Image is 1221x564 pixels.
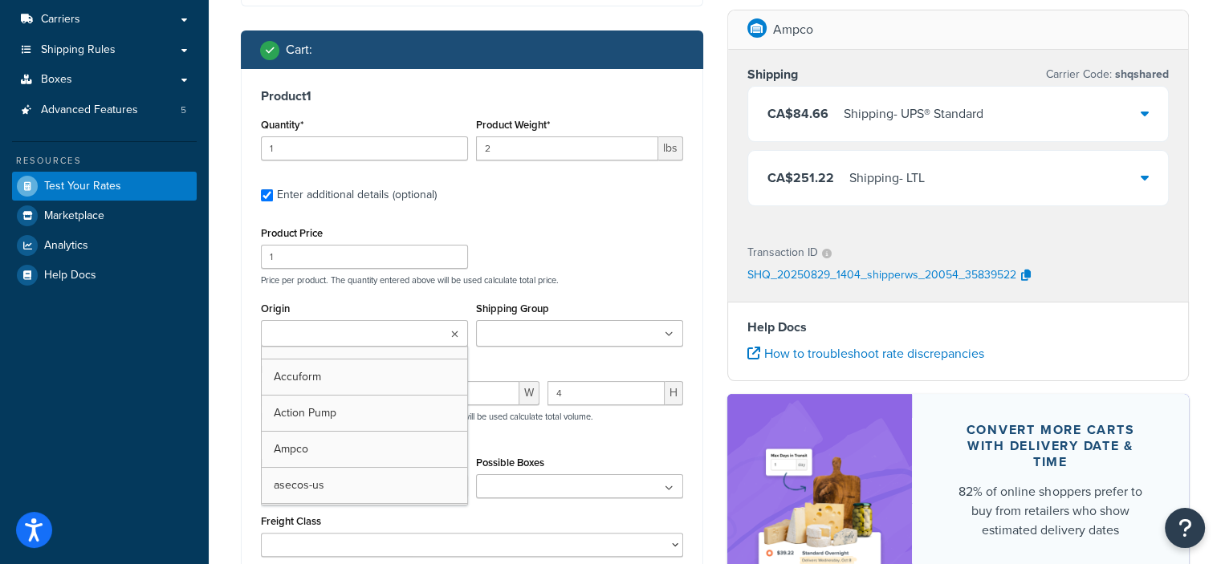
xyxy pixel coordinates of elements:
[849,167,925,189] div: Shipping - LTL
[12,65,197,95] a: Boxes
[12,95,197,125] li: Advanced Features
[12,172,197,201] a: Test Your Rates
[747,264,1016,288] p: SHQ_20250829_1404_shipperws_20054_35839522
[257,274,687,286] p: Price per product. The quantity entered above will be used calculate total price.
[658,136,683,160] span: lbs
[44,269,96,282] span: Help Docs
[950,421,1150,469] div: Convert more carts with delivery date & time
[262,468,467,503] a: asecos-us
[261,88,683,104] h3: Product 1
[44,239,88,253] span: Analytics
[274,477,324,493] span: asecos-us
[181,103,186,117] span: 5
[261,119,303,131] label: Quantity*
[261,515,321,527] label: Freight Class
[476,456,544,469] label: Possible Boxes
[261,302,290,314] label: Origin
[44,180,121,193] span: Test Your Rates
[747,67,798,83] h3: Shipping
[12,95,197,125] a: Advanced Features5
[12,231,197,260] a: Analytics
[747,318,1170,337] h4: Help Docs
[1046,63,1169,86] p: Carrier Code:
[747,241,818,264] p: Transaction ID
[476,302,549,314] label: Shipping Group
[476,136,658,160] input: 0.00
[41,43,116,57] span: Shipping Rules
[773,18,813,41] p: Ampco
[277,184,437,206] div: Enter additional details (optional)
[12,154,197,168] div: Resources
[476,119,550,131] label: Product Weight*
[844,103,983,125] div: Shipping - UPS® Standard
[12,261,197,290] a: Help Docs
[41,13,80,26] span: Carriers
[41,103,138,117] span: Advanced Features
[286,43,312,57] h2: Cart :
[1112,66,1169,83] span: shqshared
[41,73,72,87] span: Boxes
[274,404,336,421] span: Action Pump
[665,381,683,405] span: H
[12,5,197,34] a: Carriers
[519,381,539,405] span: W
[274,368,321,385] span: Accuform
[747,344,984,363] a: How to troubleshoot rate discrepancies
[262,432,467,467] a: Ampco
[261,189,273,201] input: Enter additional details (optional)
[44,209,104,223] span: Marketplace
[274,440,308,457] span: Ampco
[1165,508,1205,548] button: Open Resource Center
[262,359,467,395] a: Accuform
[767,168,834,187] span: CA$251.22
[261,227,323,239] label: Product Price
[12,201,197,230] a: Marketplace
[262,396,467,431] a: Action Pump
[261,136,468,160] input: 0.0
[12,35,197,65] a: Shipping Rules
[767,104,828,123] span: CA$84.66
[950,481,1150,539] div: 82% of online shoppers prefer to buy from retailers who show estimated delivery dates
